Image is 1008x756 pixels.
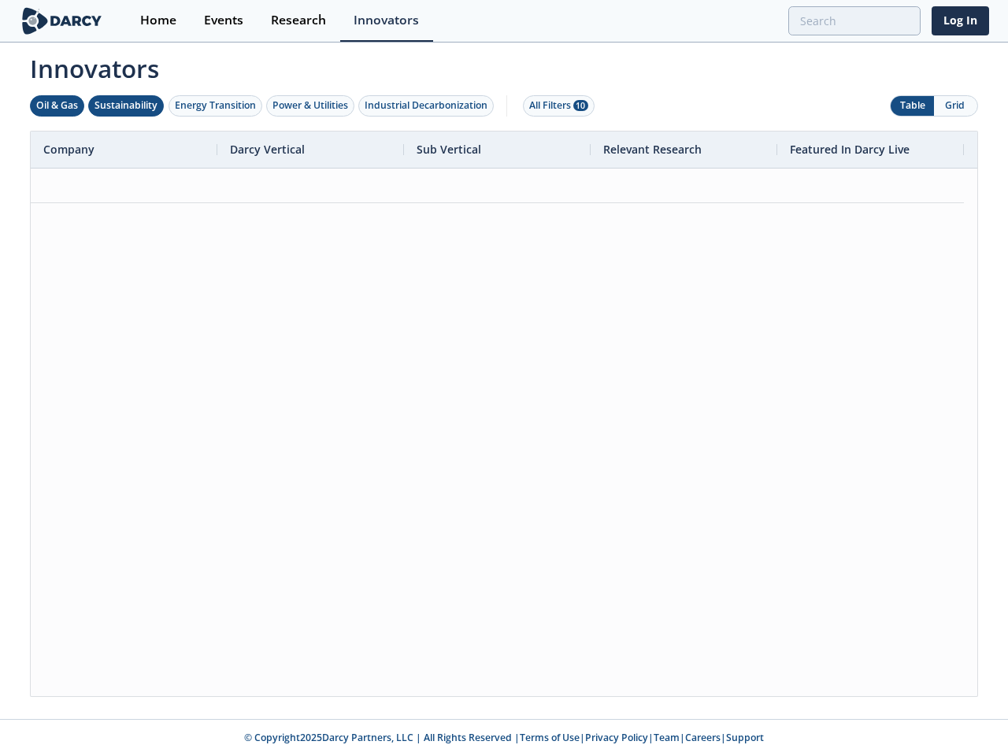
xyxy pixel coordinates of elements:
[932,6,989,35] a: Log In
[22,731,986,745] p: © Copyright 2025 Darcy Partners, LLC | All Rights Reserved | | | | |
[354,14,419,27] div: Innovators
[585,731,648,744] a: Privacy Policy
[523,95,595,117] button: All Filters 10
[654,731,680,744] a: Team
[365,98,487,113] div: Industrial Decarbonization
[19,44,989,87] span: Innovators
[19,7,105,35] img: logo-wide.svg
[891,96,934,116] button: Table
[94,98,157,113] div: Sustainability
[271,14,326,27] div: Research
[43,142,94,157] span: Company
[573,100,588,111] span: 10
[175,98,256,113] div: Energy Transition
[230,142,305,157] span: Darcy Vertical
[726,731,764,744] a: Support
[417,142,481,157] span: Sub Vertical
[358,95,494,117] button: Industrial Decarbonization
[88,95,164,117] button: Sustainability
[520,731,580,744] a: Terms of Use
[790,142,910,157] span: Featured In Darcy Live
[934,96,977,116] button: Grid
[603,142,702,157] span: Relevant Research
[169,95,262,117] button: Energy Transition
[140,14,176,27] div: Home
[204,14,243,27] div: Events
[30,95,84,117] button: Oil & Gas
[272,98,348,113] div: Power & Utilities
[529,98,588,113] div: All Filters
[266,95,354,117] button: Power & Utilities
[36,98,78,113] div: Oil & Gas
[685,731,721,744] a: Careers
[788,6,921,35] input: Advanced Search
